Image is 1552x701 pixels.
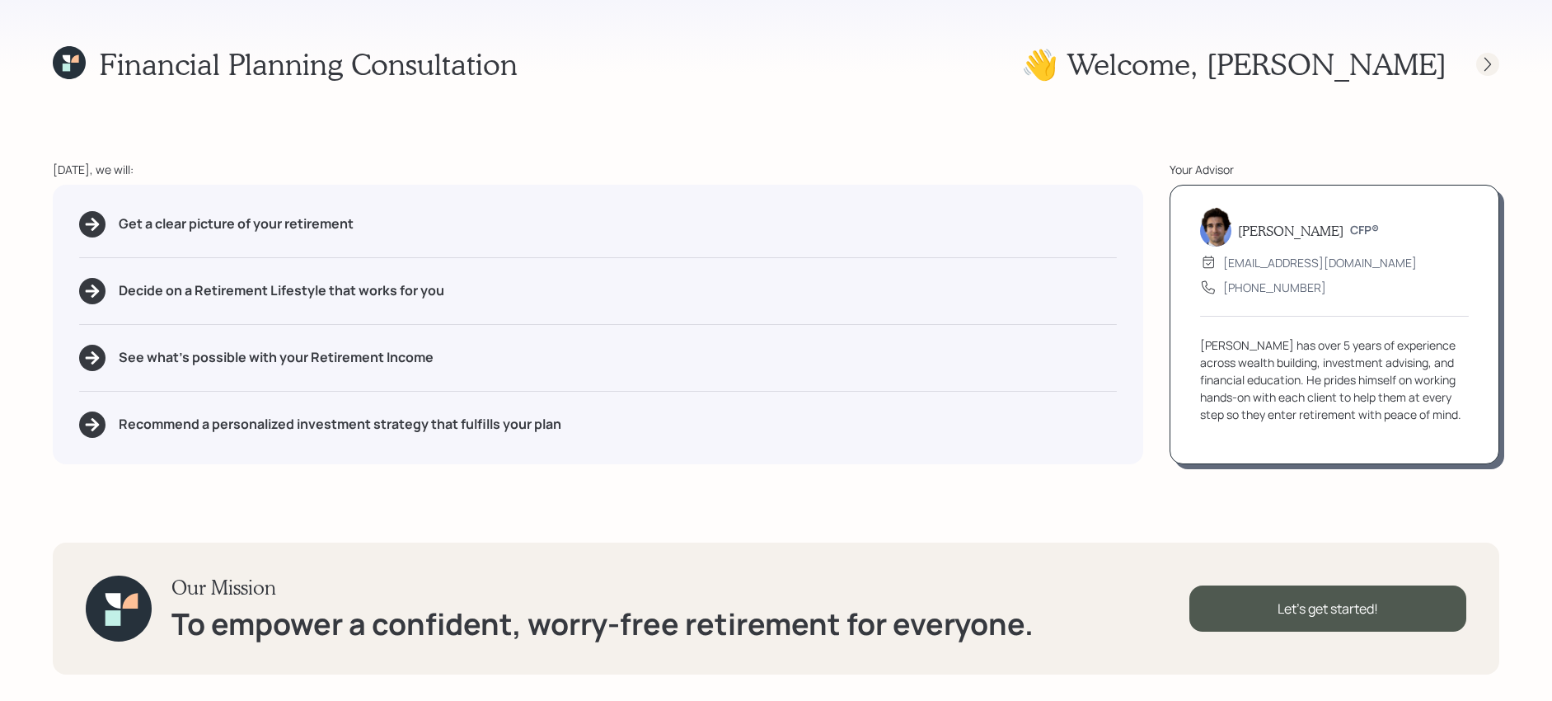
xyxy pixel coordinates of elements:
[53,161,1143,178] div: [DATE], we will:
[99,46,518,82] h1: Financial Planning Consultation
[1223,254,1417,271] div: [EMAIL_ADDRESS][DOMAIN_NAME]
[1350,223,1379,238] h6: CFP®
[119,283,444,299] h5: Decide on a Retirement Lifestyle that works for you
[1189,586,1466,632] div: Let's get started!
[1200,336,1469,423] div: [PERSON_NAME] has over 5 years of experience across wealth building, investment advising, and fin...
[1200,207,1231,247] img: harrison-schaefer-headshot-2.png
[119,416,561,432] h5: Recommend a personalized investment strategy that fulfills your plan
[119,350,434,365] h5: See what's possible with your Retirement Income
[1021,46,1447,82] h1: 👋 Welcome , [PERSON_NAME]
[119,216,354,232] h5: Get a clear picture of your retirement
[1170,161,1499,178] div: Your Advisor
[171,576,1034,600] h3: Our Mission
[1223,279,1326,296] div: [PHONE_NUMBER]
[171,606,1034,642] h1: To empower a confident, worry-free retirement for everyone.
[1238,223,1343,238] h5: [PERSON_NAME]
